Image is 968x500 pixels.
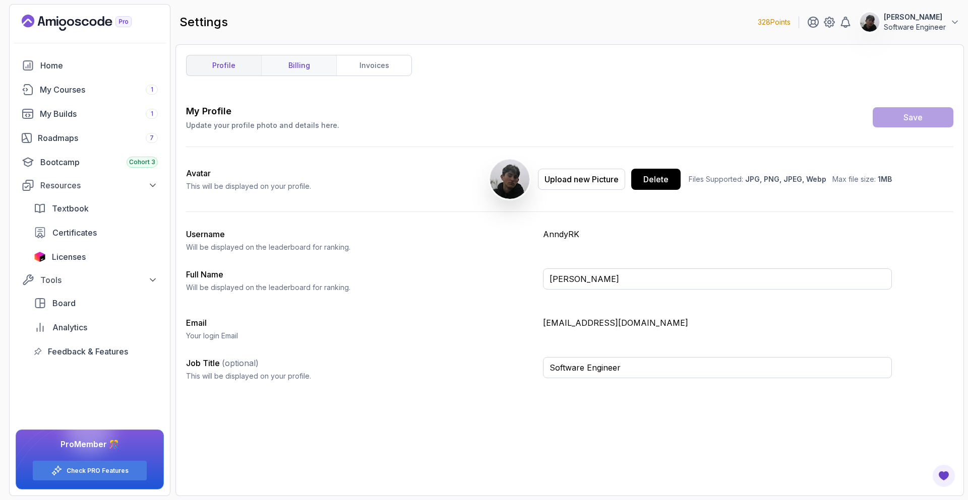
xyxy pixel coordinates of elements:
[40,108,158,120] div: My Builds
[40,84,158,96] div: My Courses
[16,271,164,289] button: Tools
[28,341,164,362] a: feedback
[186,317,535,329] h3: Email
[186,282,535,293] p: Will be displayed on the leaderboard for ranking.
[28,317,164,337] a: analytics
[543,228,892,240] p: AnndyRK
[40,59,158,72] div: Home
[544,173,619,185] div: Upload new Picture
[186,104,339,118] h3: My Profile
[186,181,311,191] p: This will be displayed on your profile.
[151,86,153,94] span: 1
[878,175,892,183] span: 1MB
[932,464,956,488] button: Open Feedback Button
[186,371,535,381] p: This will be displayed on your profile.
[151,110,153,118] span: 1
[261,55,336,76] a: billing
[186,358,259,368] label: Job Title
[52,297,76,309] span: Board
[538,169,625,190] button: Upload new Picture
[16,55,164,76] a: home
[150,134,154,142] span: 7
[67,467,129,475] a: Check PRO Features
[28,293,164,313] a: board
[28,223,164,243] a: certificates
[186,229,225,239] label: Username
[860,13,879,32] img: user profile image
[52,227,97,239] span: Certificates
[16,104,164,124] a: builds
[48,345,128,358] span: Feedback & Features
[643,173,669,185] div: Delete
[16,152,164,172] a: bootcamp
[903,111,923,123] div: Save
[186,120,339,130] p: Update your profile photo and details here.
[34,252,46,262] img: jetbrains icon
[186,242,535,252] p: Will be displayed on the leaderboard for ranking.
[884,22,946,32] p: Software Engineer
[16,80,164,100] a: courses
[490,160,529,199] img: user profile image
[28,198,164,219] a: textbook
[40,179,158,191] div: Resources
[336,55,411,76] a: invoices
[52,321,87,333] span: Analytics
[543,317,892,329] p: [EMAIL_ADDRESS][DOMAIN_NAME]
[40,156,158,168] div: Bootcamp
[186,167,311,179] h2: Avatar
[186,269,223,279] label: Full Name
[222,358,259,368] span: (optional)
[860,12,960,32] button: user profile image[PERSON_NAME]Software Engineer
[52,202,89,215] span: Textbook
[38,132,158,144] div: Roadmaps
[884,12,946,22] p: [PERSON_NAME]
[16,176,164,194] button: Resources
[631,169,681,190] button: Delete
[758,17,791,27] p: 328 Points
[28,247,164,267] a: licenses
[16,128,164,148] a: roadmaps
[52,251,86,263] span: Licenses
[873,107,953,127] button: Save
[22,15,155,31] a: Landing page
[32,460,147,481] button: Check PRO Features
[186,331,535,341] p: Your login Email
[689,174,892,184] p: Files Supported: Max file size:
[187,55,261,76] a: profile
[543,357,892,378] input: Enter your job
[543,268,892,290] input: Enter your full name
[179,14,228,30] h2: settings
[745,175,826,183] span: JPG, PNG, JPEG, Webp
[40,274,158,286] div: Tools
[129,158,155,166] span: Cohort 3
